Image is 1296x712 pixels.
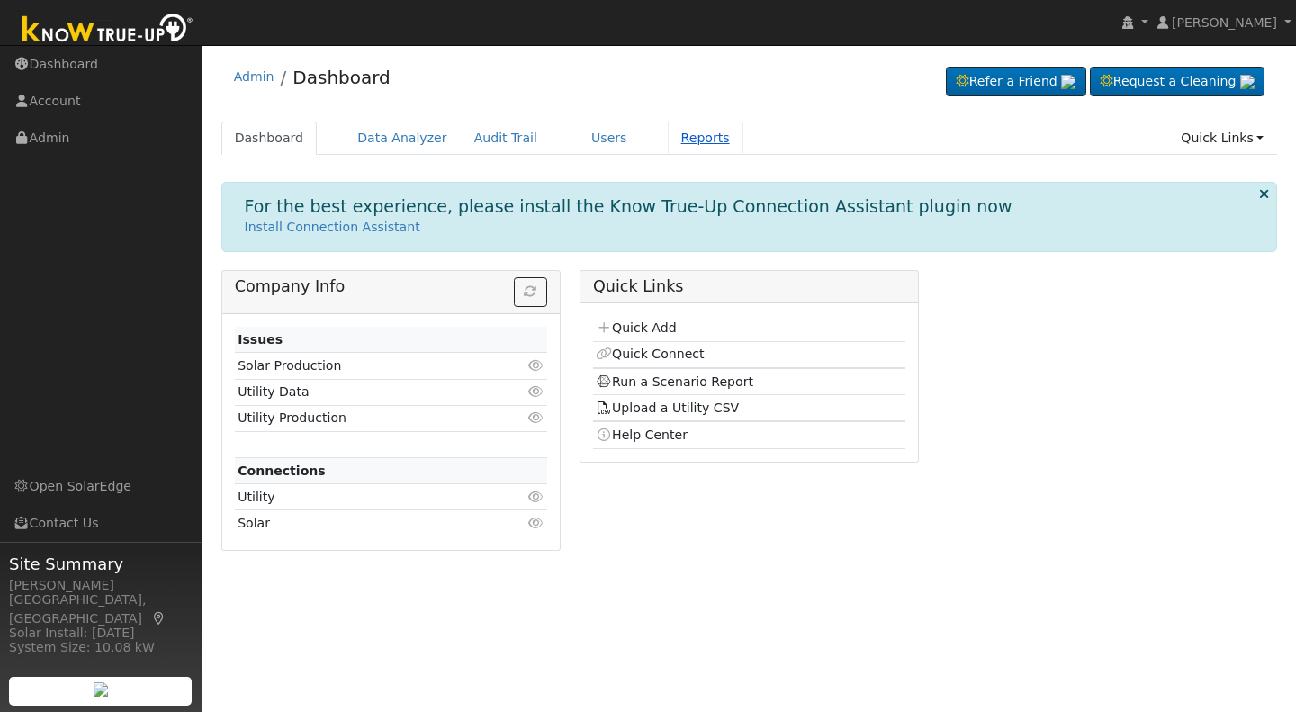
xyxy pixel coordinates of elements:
span: Site Summary [9,552,193,576]
a: Upload a Utility CSV [596,401,739,415]
a: Refer a Friend [946,67,1086,97]
div: [GEOGRAPHIC_DATA], [GEOGRAPHIC_DATA] [9,590,193,628]
a: Admin [234,69,274,84]
a: Request a Cleaning [1090,67,1264,97]
a: Data Analyzer [344,122,461,155]
img: retrieve [94,682,108,697]
i: Click to view [528,359,544,372]
a: Quick Add [596,320,676,335]
a: Quick Connect [596,347,704,361]
div: Solar Install: [DATE] [9,624,193,643]
a: Users [578,122,641,155]
a: Dashboard [221,122,318,155]
strong: Connections [238,464,326,478]
div: System Size: 10.08 kW [9,638,193,657]
a: Audit Trail [461,122,551,155]
img: retrieve [1061,75,1075,89]
a: Reports [668,122,743,155]
i: Click to view [528,411,544,424]
td: Utility [235,484,497,510]
td: Solar Production [235,353,497,379]
a: Install Connection Assistant [245,220,420,234]
img: retrieve [1240,75,1255,89]
a: Dashboard [292,67,391,88]
div: [PERSON_NAME] [9,576,193,595]
i: Click to view [528,517,544,529]
a: Quick Links [1167,122,1277,155]
a: Run a Scenario Report [596,374,753,389]
img: Know True-Up [13,10,202,50]
td: Utility Production [235,405,497,431]
td: Solar [235,510,497,536]
a: Help Center [596,428,688,442]
h1: For the best experience, please install the Know True-Up Connection Assistant plugin now [245,196,1012,217]
a: Map [151,611,167,626]
td: Utility Data [235,379,497,405]
i: Click to view [528,491,544,503]
h5: Quick Links [593,277,905,296]
strong: Issues [238,332,283,347]
h5: Company Info [235,277,547,296]
span: [PERSON_NAME] [1172,15,1277,30]
i: Click to view [528,385,544,398]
